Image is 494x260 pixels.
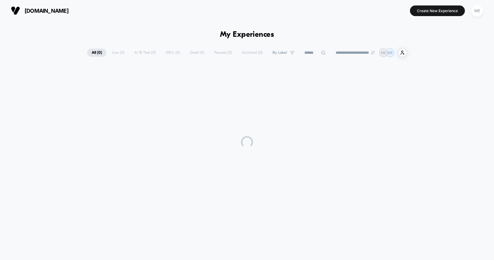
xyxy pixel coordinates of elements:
h1: My Experiences [220,30,274,39]
div: ME [471,5,483,17]
button: ME [469,5,485,17]
img: end [371,51,375,54]
button: Create New Experience [410,5,465,16]
span: By Label [272,50,287,55]
img: Visually logo [11,6,20,15]
p: ME [381,50,386,55]
span: [DOMAIN_NAME] [25,8,69,14]
span: All ( 0 ) [87,49,107,57]
button: [DOMAIN_NAME] [9,6,70,15]
p: ME [387,50,393,55]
